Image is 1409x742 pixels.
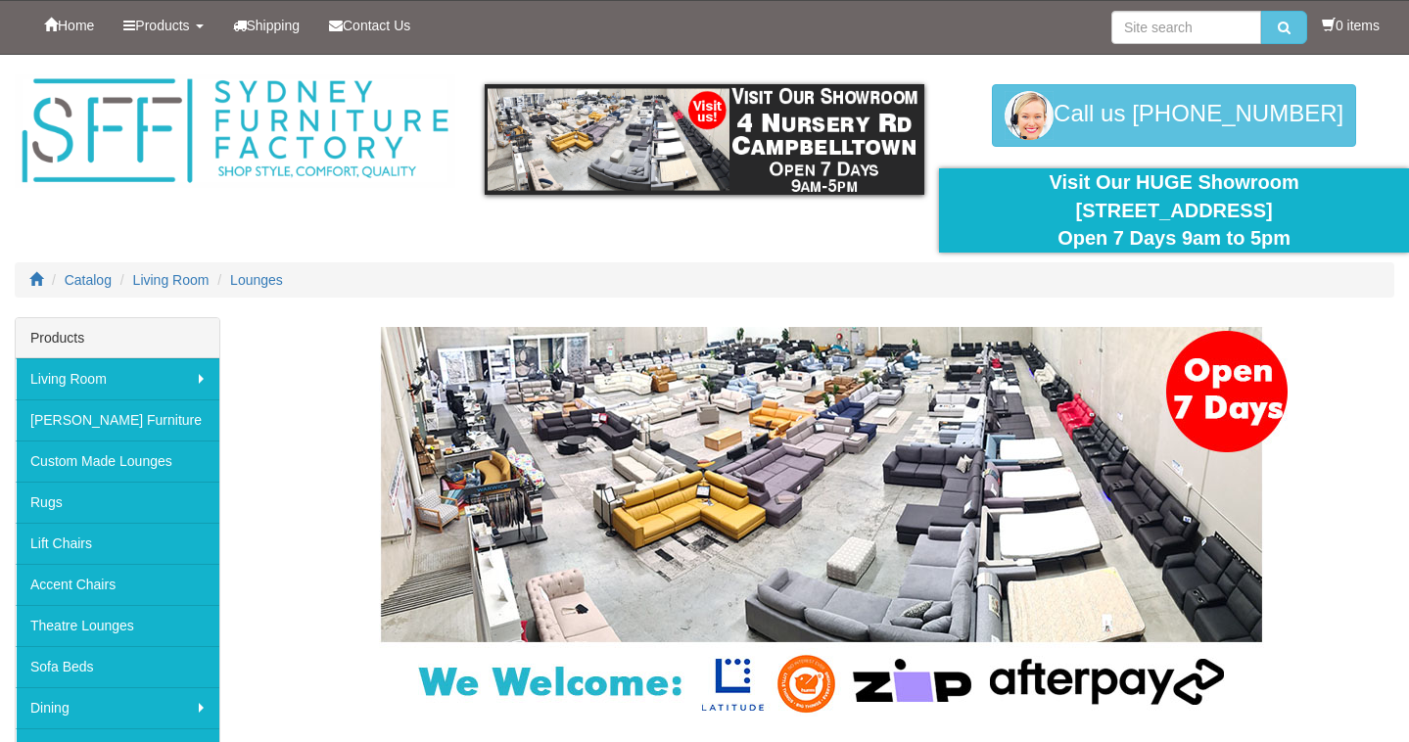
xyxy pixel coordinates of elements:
[58,18,94,33] span: Home
[65,272,112,288] a: Catalog
[109,1,217,50] a: Products
[218,1,315,50] a: Shipping
[16,358,219,399] a: Living Room
[133,272,210,288] a: Living Room
[230,272,283,288] a: Lounges
[29,1,109,50] a: Home
[1322,16,1380,35] li: 0 items
[954,168,1394,253] div: Visit Our HUGE Showroom [STREET_ADDRESS] Open 7 Days 9am to 5pm
[16,482,219,523] a: Rugs
[16,399,219,441] a: [PERSON_NAME] Furniture
[16,564,219,605] a: Accent Chairs
[135,18,189,33] span: Products
[485,84,925,195] img: showroom.gif
[16,646,219,687] a: Sofa Beds
[16,687,219,728] a: Dining
[332,327,1311,717] img: Lounges
[16,441,219,482] a: Custom Made Lounges
[16,605,219,646] a: Theatre Lounges
[1111,11,1261,44] input: Site search
[314,1,425,50] a: Contact Us
[16,523,219,564] a: Lift Chairs
[15,74,455,188] img: Sydney Furniture Factory
[343,18,410,33] span: Contact Us
[16,318,219,358] div: Products
[247,18,301,33] span: Shipping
